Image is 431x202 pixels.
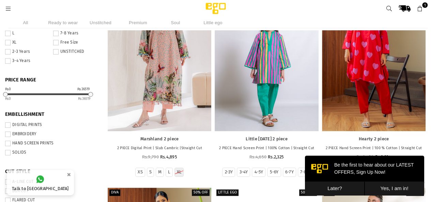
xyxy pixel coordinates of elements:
[65,169,73,180] button: ×
[46,17,80,28] li: Ready to wear
[5,131,97,137] label: EMBROIDERY
[285,169,294,175] label: 6-7Y
[5,77,97,83] span: PRICE RANGE
[5,31,49,36] label: L
[177,169,182,175] label: XL
[5,122,97,128] label: DIGITAL PRINTS
[109,189,120,196] label: Diva
[218,145,315,151] p: 2 PIECE Hand Screen Print | 100% Cotton | Straight Cut
[305,156,424,195] iframe: webpush-onsite
[268,154,284,159] span: Rs.2,325
[325,145,422,151] p: 2 PIECE Hand Screen Print | 100 % Cotton | Straight Cut
[158,17,193,28] li: Soul
[356,154,373,159] span: Rs.6,450
[249,154,266,159] span: Rs.4,650
[5,49,49,55] label: 2-3 Years
[218,136,315,142] a: Little [DATE] 2 piece
[111,145,208,151] p: 2 PIECE Digital Print | Slub Cambric |Straight Cut
[149,169,152,175] label: S
[5,168,97,175] span: CUT STYLE
[375,154,391,159] span: Rs.3,224
[5,111,97,118] span: EMBELLISHMENT
[121,17,155,28] li: Premium
[187,2,245,15] img: Ego
[9,17,43,28] li: All
[142,154,159,159] span: Rs.9,790
[300,169,309,175] label: 7-8Y
[5,150,97,155] label: SOLIDS
[83,17,118,28] li: Unstitched
[196,17,230,28] li: Little ego
[5,88,11,91] div: ₨0
[53,40,97,45] label: Free Size
[78,97,90,101] ins: 36519
[270,169,278,175] label: 5-6Y
[216,189,238,196] label: Little EGO
[239,169,248,175] label: 3-4Y
[422,2,428,8] span: 1
[325,136,422,142] a: Hearty 2 piece
[111,136,208,142] a: Marshland 2 piece
[299,189,317,196] label: 50% off
[7,170,74,195] a: Talk to [GEOGRAPHIC_DATA]
[5,40,49,45] label: XL
[168,169,170,175] label: L
[414,2,426,15] a: 1
[5,141,97,146] label: HAND SCREEN PRINTS
[2,6,14,11] a: Menu
[254,169,263,175] label: 4-5Y
[138,169,143,175] label: XS
[77,88,90,91] div: ₨36519
[53,49,97,55] label: UNSTITCHED
[383,2,395,15] a: Search
[192,189,210,196] label: 50% off
[158,169,161,175] label: M
[225,169,233,175] label: 2-3Y
[5,58,49,64] label: 3-4 Years
[5,97,11,101] ins: 0
[5,179,97,185] label: A-LINE CUT
[160,154,177,159] span: Rs.4,895
[5,188,97,194] label: BOX CUT
[53,31,97,36] label: 7-8 Years
[60,26,119,40] button: Yes, I am in!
